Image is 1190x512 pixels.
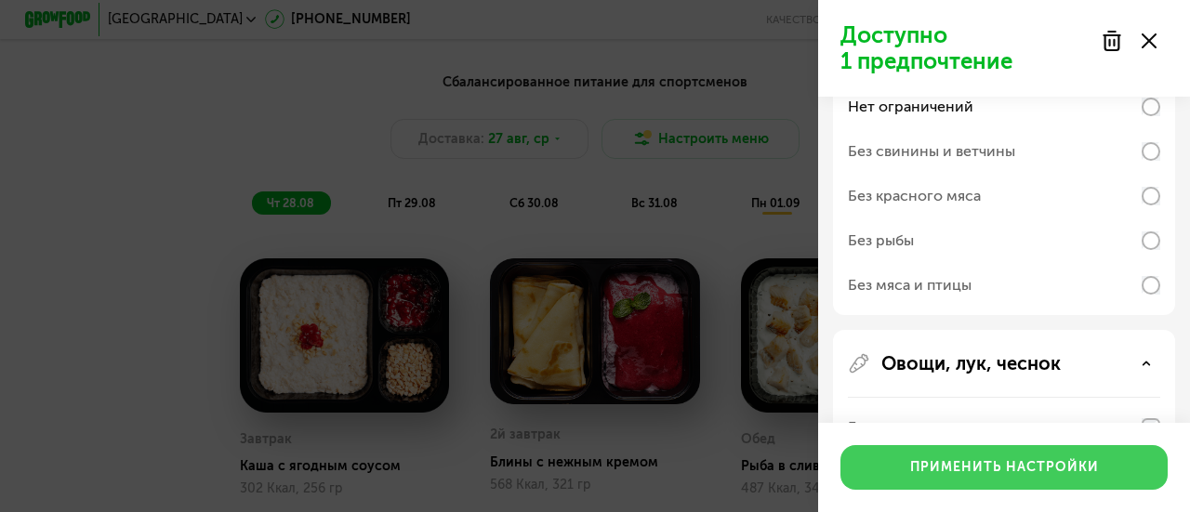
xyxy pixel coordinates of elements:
[848,274,972,296] div: Без мяса и птицы
[848,140,1015,163] div: Без свинины и ветчины
[881,352,1061,374] p: Овощи, лук, чеснок
[840,445,1168,490] button: Применить настройки
[848,230,914,252] div: Без рыбы
[840,22,1090,74] p: Доступно 1 предпочтение
[848,185,981,207] div: Без красного мяса
[910,458,1099,477] div: Применить настройки
[848,416,951,439] div: Без сельдерея
[848,96,973,118] div: Нет ограничений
